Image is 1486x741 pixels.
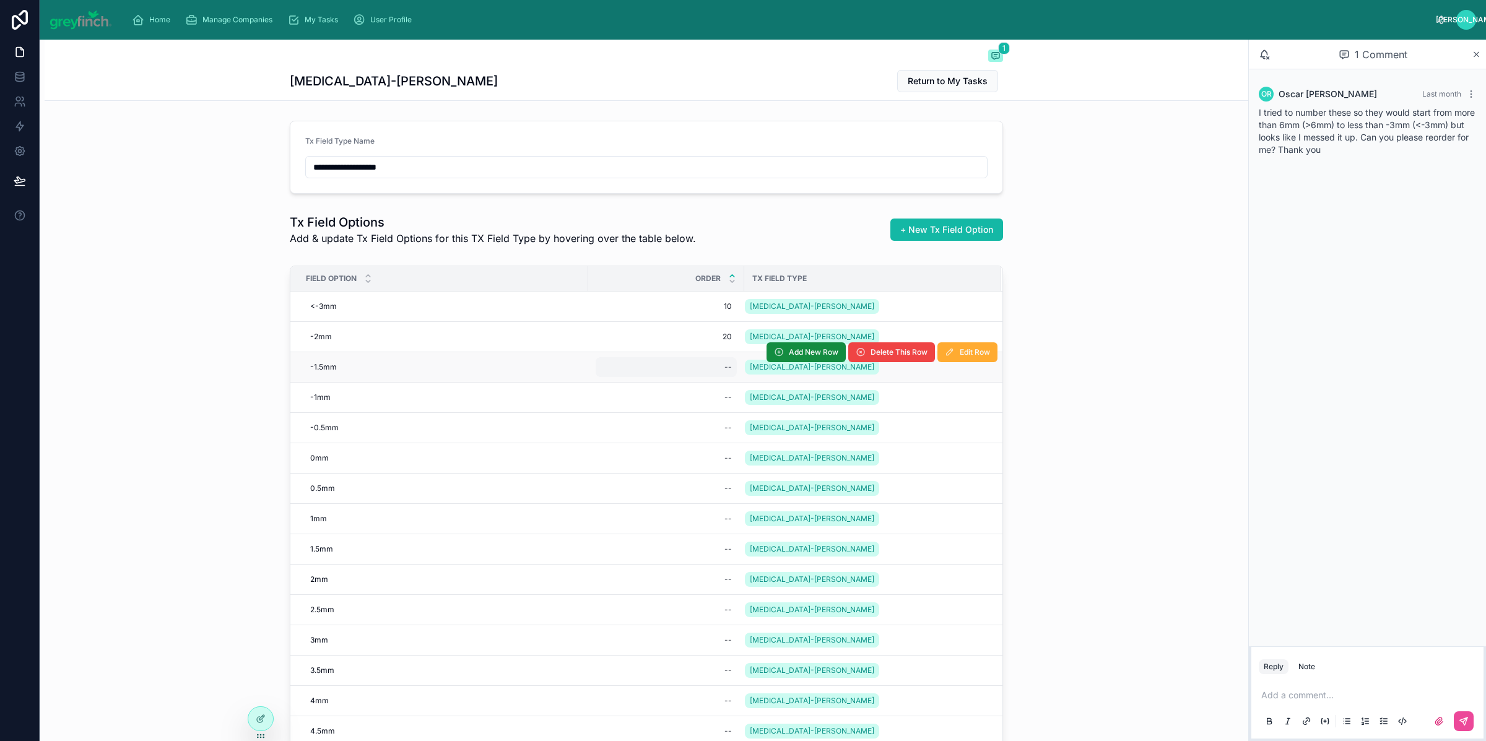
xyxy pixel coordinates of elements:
a: [MEDICAL_DATA]-[PERSON_NAME] [745,721,986,741]
a: -- [596,509,737,529]
span: Manage Companies [202,15,272,25]
span: [MEDICAL_DATA]-[PERSON_NAME] [750,514,874,524]
span: 4mm [310,696,329,706]
h1: Tx Field Options [290,214,696,231]
a: -- [596,418,737,438]
a: -- [596,661,737,680]
span: [MEDICAL_DATA]-[PERSON_NAME] [750,605,874,615]
a: [MEDICAL_DATA]-[PERSON_NAME] [745,602,879,617]
a: [MEDICAL_DATA]-[PERSON_NAME] [745,451,879,466]
span: Field Option [306,274,357,284]
a: [MEDICAL_DATA]-[PERSON_NAME] [745,542,879,557]
div: -- [724,605,732,615]
span: Edit Row [960,347,990,357]
a: [MEDICAL_DATA]-[PERSON_NAME] [745,420,879,435]
a: [MEDICAL_DATA]-[PERSON_NAME] [745,297,986,316]
a: [MEDICAL_DATA]-[PERSON_NAME] [745,691,986,711]
span: -2mm [310,332,332,342]
button: Delete This Row [848,342,935,362]
a: [MEDICAL_DATA]-[PERSON_NAME] [745,633,879,648]
div: -- [724,726,732,736]
a: -- [596,570,737,589]
span: <-3mm [310,301,337,311]
a: 20 [596,327,737,347]
a: -- [596,691,737,711]
span: Last month [1422,89,1461,98]
span: [MEDICAL_DATA]-[PERSON_NAME] [750,392,874,402]
span: User Profile [370,15,412,25]
a: -0.5mm [305,418,581,438]
a: User Profile [349,9,420,31]
a: [MEDICAL_DATA]-[PERSON_NAME] [745,724,879,739]
span: [MEDICAL_DATA]-[PERSON_NAME] [750,726,874,736]
a: [MEDICAL_DATA]-[PERSON_NAME] [745,327,986,347]
a: [MEDICAL_DATA]-[PERSON_NAME] [745,630,986,650]
a: <-3mm [305,297,581,316]
span: [MEDICAL_DATA]-[PERSON_NAME] [750,453,874,463]
a: 2.5mm [305,600,581,620]
span: OR [1261,89,1272,99]
span: [MEDICAL_DATA]-[PERSON_NAME] [750,696,874,706]
a: -- [596,630,737,650]
a: -1.5mm [305,357,581,377]
a: 3.5mm [305,661,581,680]
a: [MEDICAL_DATA]-[PERSON_NAME] [745,481,879,496]
a: -1mm [305,388,581,407]
button: Return to My Tasks [897,70,998,92]
div: -- [724,574,732,584]
span: Delete This Row [871,347,928,357]
button: Add New Row [767,342,846,362]
span: 0.5mm [310,483,335,493]
button: Edit Row [937,342,997,362]
a: -- [596,388,737,407]
span: Order [695,274,721,284]
a: 4.5mm [305,721,581,741]
a: [MEDICAL_DATA]-[PERSON_NAME] [745,390,879,405]
span: [MEDICAL_DATA]-[PERSON_NAME] [750,574,874,584]
a: -- [596,357,737,377]
div: scrollable content [122,6,1437,33]
span: -1.5mm [310,362,337,372]
span: 1 Comment [1355,47,1407,62]
span: Oscar [PERSON_NAME] [1279,88,1377,100]
a: 0.5mm [305,479,581,498]
a: 1mm [305,509,581,529]
a: [MEDICAL_DATA]-[PERSON_NAME] [745,511,879,526]
div: -- [724,392,732,402]
span: Return to My Tasks [908,75,988,87]
span: [MEDICAL_DATA]-[PERSON_NAME] [750,332,874,342]
a: 2mm [305,570,581,589]
a: [MEDICAL_DATA]-[PERSON_NAME] [745,600,986,620]
a: -- [596,479,737,498]
a: [MEDICAL_DATA]-[PERSON_NAME] [745,388,986,407]
span: + New Tx Field Option [900,223,993,236]
div: -- [724,423,732,433]
a: 3mm [305,630,581,650]
span: Tx Field Type [752,274,807,284]
div: -- [724,483,732,493]
a: -- [596,600,737,620]
span: 0mm [310,453,329,463]
a: Manage Companies [181,9,281,31]
span: 2.5mm [310,605,334,615]
span: 1mm [310,514,327,524]
a: [MEDICAL_DATA]-[PERSON_NAME] [745,661,986,680]
button: + New Tx Field Option [890,219,1003,241]
a: My Tasks [284,9,347,31]
a: 4mm [305,691,581,711]
a: [MEDICAL_DATA]-[PERSON_NAME] [745,570,986,589]
a: 10 [596,297,737,316]
a: 0mm [305,448,581,468]
a: -2mm [305,327,581,347]
span: -0.5mm [310,423,339,433]
a: [MEDICAL_DATA]-[PERSON_NAME] [745,329,879,344]
a: 1.5mm [305,539,581,559]
h1: [MEDICAL_DATA]-[PERSON_NAME] [290,72,498,90]
span: 3.5mm [310,665,334,675]
div: -- [724,544,732,554]
span: 4.5mm [310,726,335,736]
span: [MEDICAL_DATA]-[PERSON_NAME] [750,544,874,554]
a: [MEDICAL_DATA]-[PERSON_NAME] [745,448,986,468]
span: -1mm [310,392,331,402]
span: My Tasks [305,15,338,25]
